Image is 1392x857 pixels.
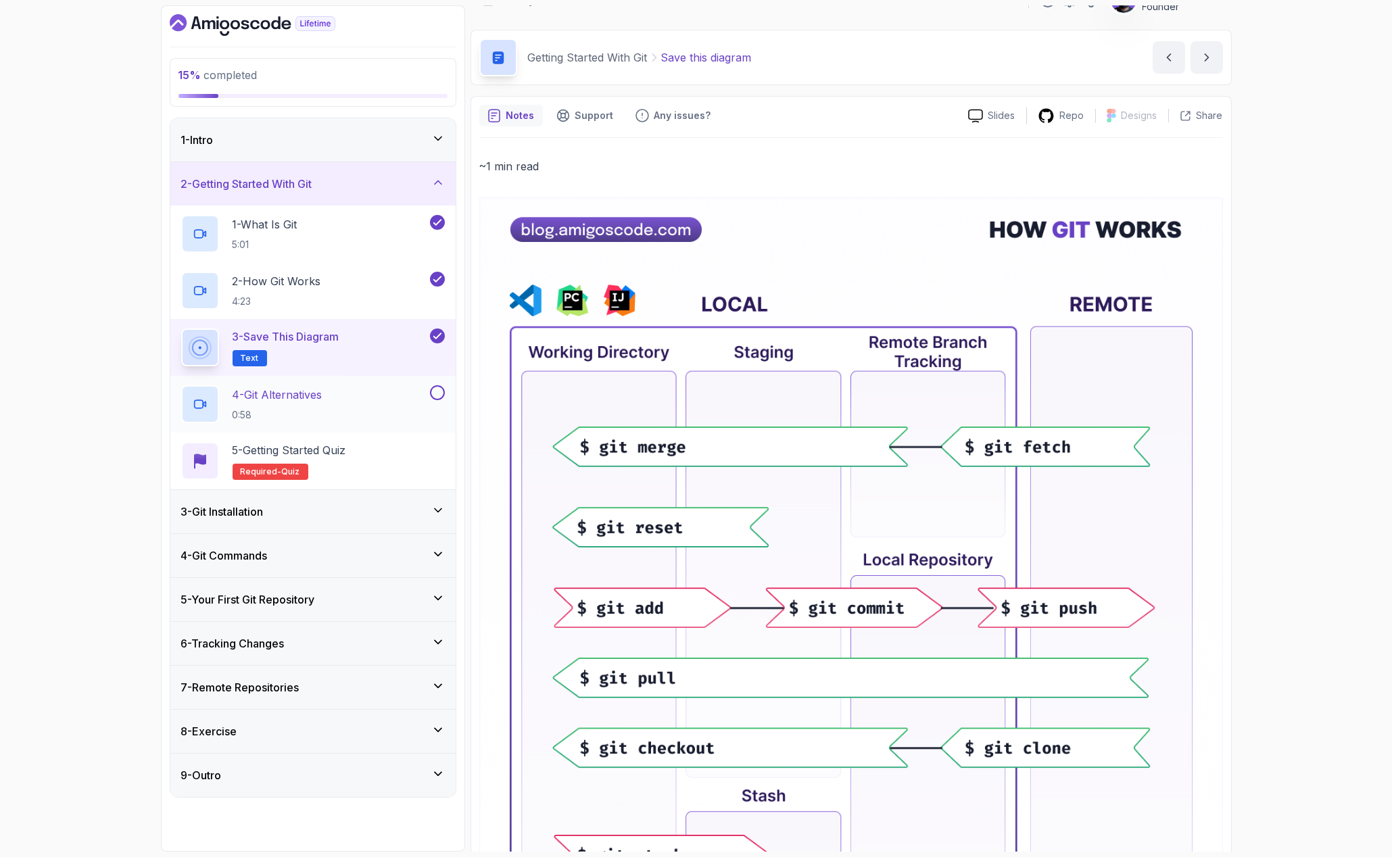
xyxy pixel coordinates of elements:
[181,723,237,739] h3: 8 - Exercise
[181,635,285,652] h3: 6 - Tracking Changes
[181,767,222,783] h3: 9 - Outro
[170,162,456,205] button: 2-Getting Started With Git
[575,109,614,122] p: Support
[181,176,312,192] h3: 2 - Getting Started With Git
[1060,109,1084,122] p: Repo
[181,442,445,480] button: 5-Getting Started QuizRequired-quiz
[282,466,300,477] span: quiz
[233,216,297,232] p: 1 - What Is Git
[170,534,456,577] button: 4-Git Commands
[181,679,299,695] h3: 7 - Remote Repositories
[233,295,321,308] p: 4:23
[548,105,622,126] button: Support button
[233,238,297,251] p: 5:01
[1191,41,1223,74] button: next content
[170,578,456,621] button: 5-Your First Git Repository
[170,754,456,797] button: 9-Outro
[170,14,366,36] a: Dashboard
[181,132,214,148] h3: 1 - Intro
[1122,109,1157,122] p: Designs
[1027,107,1095,124] a: Repo
[988,109,1015,122] p: Slides
[479,105,543,126] button: notes button
[233,328,339,345] p: 3 - Save this diagram
[957,109,1026,123] a: Slides
[181,547,268,564] h3: 4 - Git Commands
[241,466,282,477] span: Required-
[654,109,711,122] p: Any issues?
[1168,109,1223,122] button: Share
[1153,41,1185,74] button: previous content
[1197,109,1223,122] p: Share
[181,504,264,520] h3: 3 - Git Installation
[181,591,315,608] h3: 5 - Your First Git Repository
[241,353,259,364] span: Text
[627,105,719,126] button: Feedback button
[181,272,445,310] button: 2-How Git Works4:23
[170,118,456,162] button: 1-Intro
[170,622,456,665] button: 6-Tracking Changes
[181,328,445,366] button: 3-Save this diagramText
[528,49,648,66] p: Getting Started With Git
[181,215,445,253] button: 1-What Is Git5:01
[479,157,1223,176] p: ~1 min read
[233,273,321,289] p: 2 - How Git Works
[170,666,456,709] button: 7-Remote Repositories
[181,385,445,423] button: 4-Git Alternatives0:58
[170,710,456,753] button: 8-Exercise
[178,68,258,82] span: completed
[233,408,322,422] p: 0:58
[178,68,201,82] span: 15 %
[661,49,752,66] p: Save this diagram
[233,442,346,458] p: 5 - Getting Started Quiz
[233,387,322,403] p: 4 - Git Alternatives
[170,490,456,533] button: 3-Git Installation
[506,109,535,122] p: Notes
